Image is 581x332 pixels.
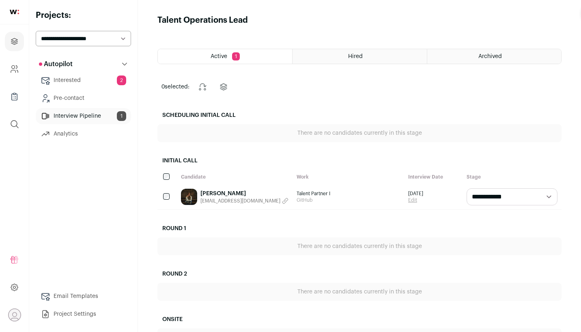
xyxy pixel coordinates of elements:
a: [PERSON_NAME] [200,190,288,198]
a: Pre-contact [36,90,131,106]
img: wellfound-shorthand-0d5821cbd27db2630d0214b213865d53afaa358527fdda9d0ea32b1df1b89c2c.svg [10,10,19,14]
a: Projects [5,32,24,51]
div: Stage [463,170,562,184]
h2: Scheduling Initial Call [157,106,562,124]
span: Hired [348,54,363,59]
div: Work [293,170,404,184]
div: There are no candidates currently in this stage [157,283,562,301]
h2: Round 1 [157,220,562,237]
a: Analytics [36,126,131,142]
span: 0 [161,84,165,90]
span: GitHub [297,197,400,203]
div: There are no candidates currently in this stage [157,237,562,255]
a: Company Lists [5,87,24,106]
span: 2 [117,75,126,85]
span: selected: [161,83,189,91]
span: 1 [232,52,240,60]
h2: Onsite [157,310,562,328]
a: Company and ATS Settings [5,59,24,79]
span: 1 [117,111,126,121]
h2: Round 2 [157,265,562,283]
div: There are no candidates currently in this stage [157,124,562,142]
span: Talent Partner I [297,190,400,197]
div: Candidate [177,170,293,184]
a: Edit [408,197,423,203]
span: [DATE] [408,190,423,197]
div: Interview Date [404,170,463,184]
a: Project Settings [36,306,131,322]
button: Autopilot [36,56,131,72]
button: Change stage [193,77,212,97]
a: Interview Pipeline1 [36,108,131,124]
img: bba1f916b6020ba4b5c07a6c14bd2b775f79b9a7ade9af0d1a4e4d44509532d5 [181,189,197,205]
span: Active [211,54,227,59]
button: Open dropdown [8,308,21,321]
h1: Talent Operations Lead [157,15,248,26]
a: Archived [427,49,561,64]
button: [EMAIL_ADDRESS][DOMAIN_NAME] [200,198,288,204]
a: Interested2 [36,72,131,88]
p: Autopilot [39,59,73,69]
h2: Projects: [36,10,131,21]
span: [EMAIL_ADDRESS][DOMAIN_NAME] [200,198,280,204]
a: Hired [293,49,426,64]
h2: Initial Call [157,152,562,170]
span: Archived [478,54,502,59]
a: Email Templates [36,288,131,304]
